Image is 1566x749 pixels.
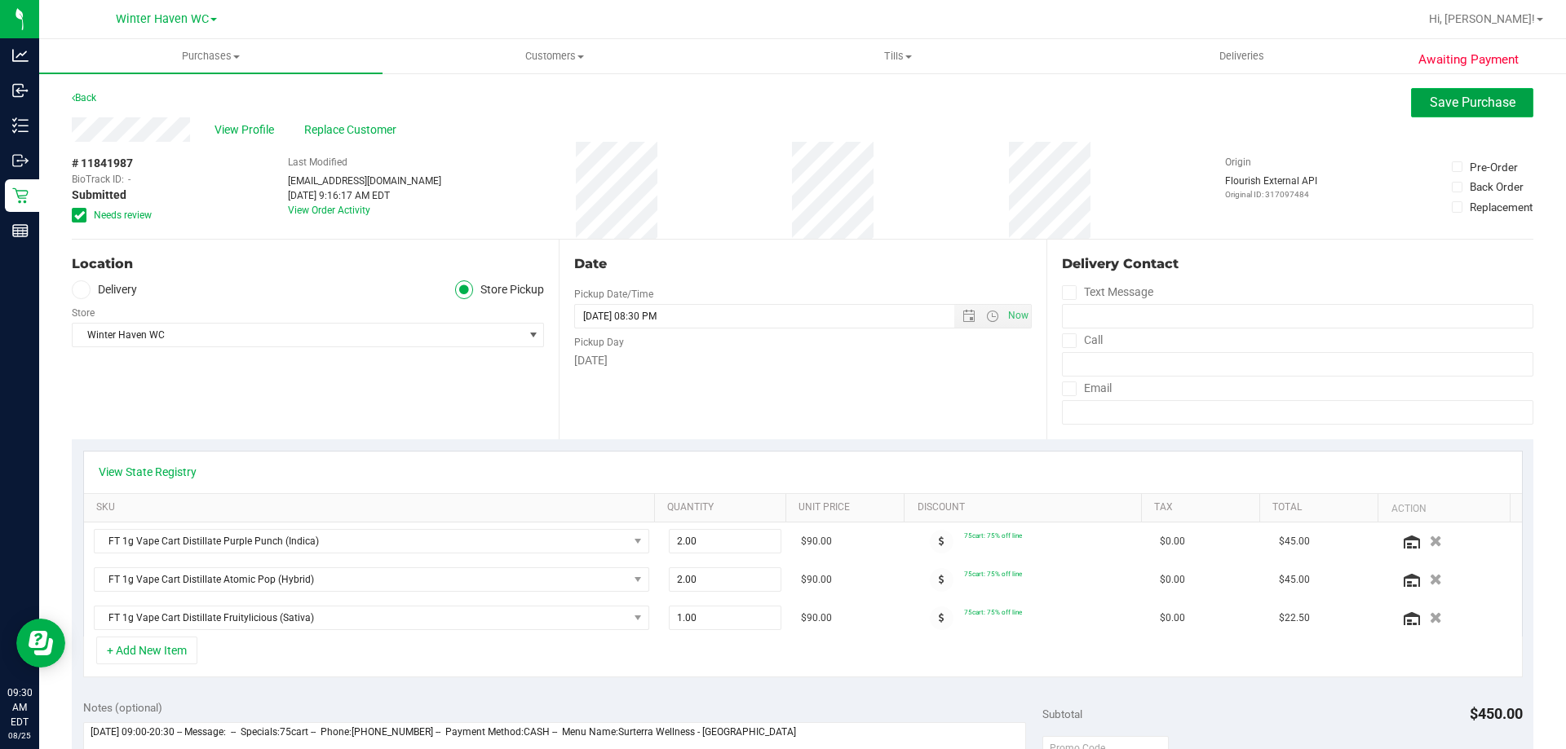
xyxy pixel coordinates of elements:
[72,280,137,299] label: Delivery
[215,121,280,139] span: View Profile
[7,729,32,742] p: 08/25
[16,619,65,667] iframe: Resource center
[1279,534,1310,549] span: $45.00
[288,205,370,216] a: View Order Activity
[1470,705,1523,722] span: $450.00
[1197,49,1286,64] span: Deliveries
[798,501,898,514] a: Unit Price
[1042,707,1082,720] span: Subtotal
[83,701,162,714] span: Notes (optional)
[978,310,1006,323] span: Open the time view
[1062,304,1533,328] input: Format: (999) 999-9999
[288,188,441,203] div: [DATE] 9:16:17 AM EDT
[99,464,197,480] a: View State Registry
[455,280,545,299] label: Store Pickup
[1279,610,1310,626] span: $22.50
[954,310,982,323] span: Open the date view
[1470,159,1518,175] div: Pre-Order
[73,324,523,346] span: Winter Haven WC
[383,39,726,73] a: Customers
[72,254,544,274] div: Location
[1062,254,1533,274] div: Delivery Contact
[1160,610,1185,626] span: $0.00
[94,606,649,630] span: NO DATA FOUND
[727,49,1068,64] span: Tills
[1430,95,1515,110] span: Save Purchase
[96,501,648,514] a: SKU
[523,324,543,346] span: select
[1062,352,1533,377] input: Format: (999) 999-9999
[1225,188,1317,200] p: Original ID: 317097484
[1225,155,1251,170] label: Origin
[72,92,96,104] a: Back
[383,49,725,64] span: Customers
[1160,534,1185,549] span: $0.00
[288,155,347,170] label: Last Modified
[1411,88,1533,117] button: Save Purchase
[670,606,781,629] input: 1.00
[1062,328,1103,352] label: Call
[116,12,209,26] span: Winter Haven WC
[670,530,781,553] input: 2.00
[72,172,124,187] span: BioTrack ID:
[801,572,832,588] span: $90.00
[94,567,649,592] span: NO DATA FOUND
[1378,494,1509,523] th: Action
[72,306,95,320] label: Store
[12,187,29,204] inline-svg: Retail
[94,529,649,553] span: NO DATA FOUND
[39,49,383,64] span: Purchases
[667,501,780,514] a: Quantity
[12,82,29,99] inline-svg: Inbound
[1470,199,1533,215] div: Replacement
[1070,39,1413,73] a: Deliveries
[95,606,628,629] span: FT 1g Vape Cart Distillate Fruitylicious (Sativa)
[94,208,152,222] span: Needs review
[1429,12,1535,25] span: Hi, [PERSON_NAME]!
[801,534,832,549] span: $90.00
[1470,178,1524,195] div: Back Order
[1279,572,1310,588] span: $45.00
[128,172,130,187] span: -
[12,47,29,64] inline-svg: Analytics
[12,117,29,134] inline-svg: Inventory
[670,568,781,591] input: 2.00
[801,610,832,626] span: $90.00
[574,352,1031,369] div: [DATE]
[1160,572,1185,588] span: $0.00
[1062,377,1112,400] label: Email
[1154,501,1254,514] a: Tax
[964,608,1022,616] span: 75cart: 75% off line
[39,39,383,73] a: Purchases
[574,287,653,302] label: Pickup Date/Time
[12,222,29,239] inline-svg: Reports
[574,254,1031,274] div: Date
[1225,174,1317,200] div: Flourish External API
[964,570,1022,578] span: 75cart: 75% off line
[72,187,126,204] span: Submitted
[1418,51,1519,69] span: Awaiting Payment
[95,530,628,553] span: FT 1g Vape Cart Distillate Purple Punch (Indica)
[72,155,133,172] span: # 11841987
[1272,501,1372,514] a: Total
[574,335,624,350] label: Pickup Day
[12,152,29,169] inline-svg: Outbound
[288,174,441,188] div: [EMAIL_ADDRESS][DOMAIN_NAME]
[918,501,1135,514] a: Discount
[95,568,628,591] span: FT 1g Vape Cart Distillate Atomic Pop (Hybrid)
[96,637,197,664] button: + Add New Item
[726,39,1069,73] a: Tills
[7,685,32,729] p: 09:30 AM EDT
[304,121,402,139] span: Replace Customer
[1062,280,1153,304] label: Text Message
[964,531,1022,540] span: 75cart: 75% off line
[1004,304,1032,328] span: Set Current date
